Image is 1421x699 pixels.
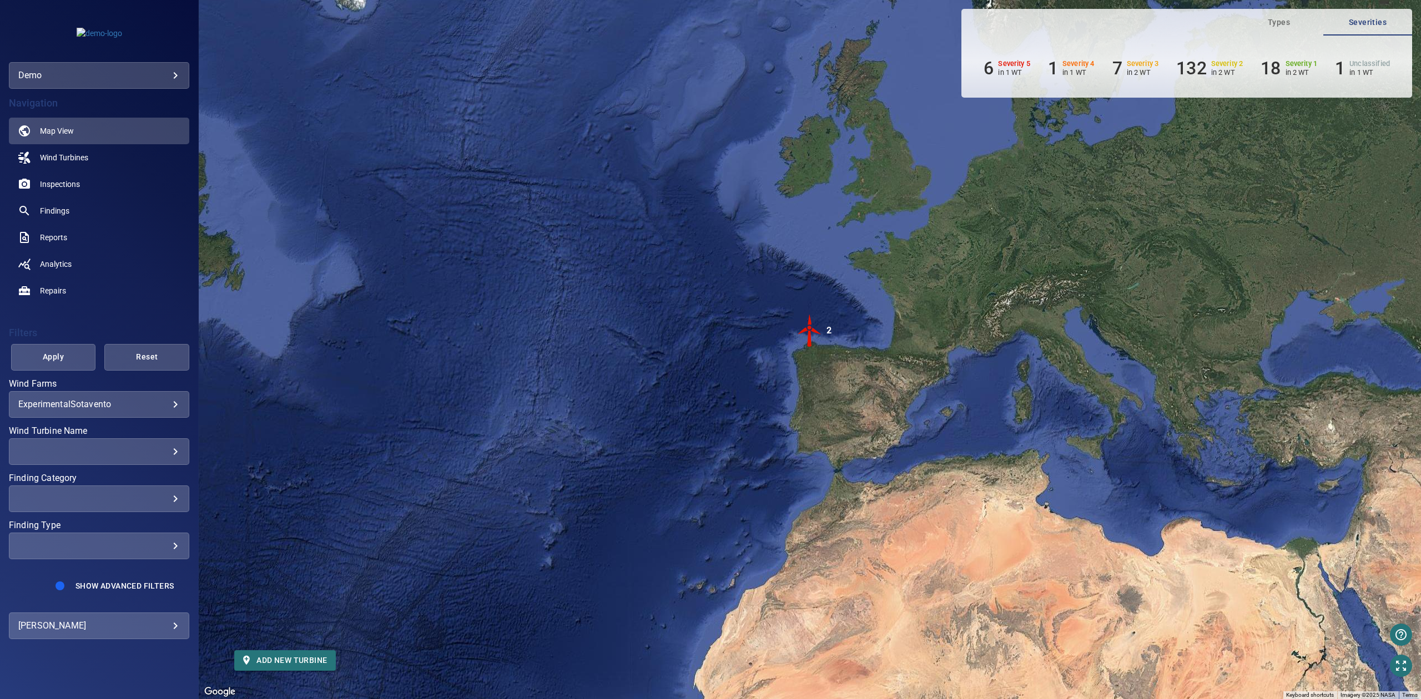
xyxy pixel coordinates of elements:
p: in 2 WT [1127,68,1159,77]
p: in 1 WT [998,68,1030,77]
span: Wind Turbines [40,152,88,163]
a: findings noActive [9,197,189,224]
h6: Severity 5 [998,60,1030,68]
h6: 132 [1176,58,1206,79]
li: Severity 1 [1261,58,1317,79]
label: Wind Farms [9,379,189,388]
img: Google [201,685,238,699]
span: Severities [1330,16,1405,29]
span: Findings [40,205,69,216]
div: Wind Farms [9,391,189,418]
div: 2 [827,314,832,347]
p: in 1 WT [1062,68,1095,77]
img: demo-logo [77,28,122,39]
h6: Severity 1 [1286,60,1318,68]
li: Severity 4 [1048,58,1095,79]
h6: 7 [1112,58,1122,79]
h4: Navigation [9,98,189,109]
span: Add new turbine [243,654,327,667]
h6: 6 [984,58,994,79]
button: Apply [11,344,96,371]
div: Finding Category [9,485,189,512]
button: Keyboard shortcuts [1286,691,1334,699]
div: ExperimentalSotavento [18,399,180,409]
span: Imagery ©2025 NASA [1341,692,1395,698]
h6: Severity 2 [1211,60,1243,68]
a: Terms (opens in new tab) [1402,692,1418,698]
h6: Unclassified [1349,60,1390,68]
a: analytics noActive [9,251,189,277]
img: windFarmIconCat5.svg [793,314,827,347]
a: map active [9,118,189,144]
button: Show Advanced Filters [69,577,180,595]
label: Finding Type [9,521,189,530]
h6: 1 [1335,58,1345,79]
span: Types [1241,16,1317,29]
h6: 18 [1261,58,1281,79]
h6: Severity 3 [1127,60,1159,68]
a: repairs noActive [9,277,189,304]
button: Reset [104,344,189,371]
h6: Severity 4 [1062,60,1095,68]
a: inspections noActive [9,171,189,197]
li: Severity 3 [1112,58,1159,79]
span: Repairs [40,285,66,296]
div: Finding Type [9,533,189,559]
div: demo [18,67,180,84]
p: in 2 WT [1211,68,1243,77]
span: Analytics [40,259,72,270]
p: in 1 WT [1349,68,1390,77]
li: Severity 5 [984,58,1030,79]
li: Severity 2 [1176,58,1243,79]
span: Apply [25,350,82,364]
li: Severity Unclassified [1335,58,1390,79]
span: Reports [40,232,67,243]
h4: Filters [9,327,189,338]
span: Inspections [40,179,80,190]
a: windturbines noActive [9,144,189,171]
h6: 1 [1048,58,1058,79]
span: Map View [40,125,74,136]
div: demo [9,62,189,89]
div: Wind Turbine Name [9,438,189,465]
label: Finding Category [9,474,189,483]
div: [PERSON_NAME] [18,617,180,635]
a: reports noActive [9,224,189,251]
a: Open this area in Google Maps (opens a new window) [201,685,238,699]
button: Add new turbine [234,650,336,671]
p: in 2 WT [1286,68,1318,77]
span: Reset [118,350,175,364]
gmp-advanced-marker: 2 [793,314,827,349]
span: Show Advanced Filters [75,581,174,590]
label: Wind Turbine Name [9,427,189,435]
